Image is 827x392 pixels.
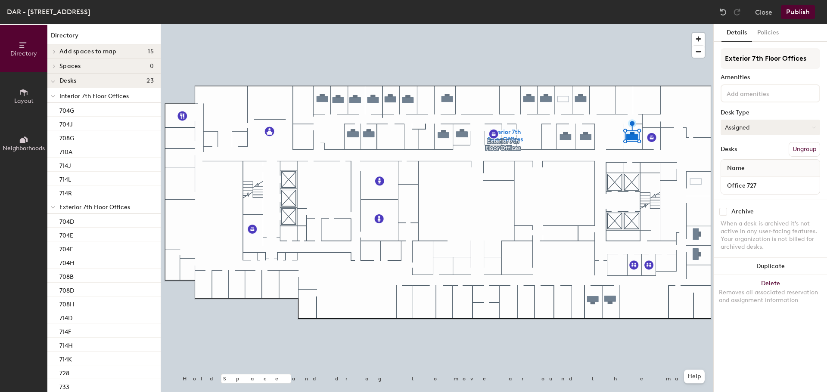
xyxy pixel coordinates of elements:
p: 704J [59,118,73,128]
p: 714J [59,160,71,170]
p: 714R [59,187,72,197]
div: DAR - [STREET_ADDRESS] [7,6,90,17]
button: Publish [781,5,815,19]
p: 704G [59,105,74,114]
div: Amenities [721,74,820,81]
p: 704E [59,229,73,239]
button: Policies [752,24,784,42]
p: 733 [59,381,69,391]
span: Add spaces to map [59,48,117,55]
p: 704F [59,243,73,253]
button: Duplicate [714,258,827,275]
span: Neighborhoods [3,145,45,152]
p: 714L [59,173,71,183]
div: Desks [721,146,737,153]
span: Layout [14,97,34,105]
p: 708H [59,298,75,308]
div: Removes all associated reservation and assignment information [719,289,822,304]
p: 710A [59,146,72,156]
p: 714H [59,340,73,349]
h1: Directory [47,31,161,44]
p: 714K [59,353,72,363]
div: Desk Type [721,109,820,116]
input: Add amenities [725,88,802,98]
span: Name [723,161,749,176]
span: 15 [148,48,154,55]
p: 728 [59,367,69,377]
p: 708D [59,284,74,294]
button: Assigned [721,120,820,135]
span: 0 [150,63,154,70]
span: Desks [59,77,76,84]
div: When a desk is archived it's not active in any user-facing features. Your organization is not bil... [721,220,820,251]
button: Help [684,370,705,383]
button: Details [721,24,752,42]
span: Spaces [59,63,81,70]
span: 23 [146,77,154,84]
img: Redo [733,8,741,16]
p: 714D [59,312,72,322]
span: Interior 7th Floor Offices [59,93,129,100]
button: Close [755,5,772,19]
div: Archive [731,208,754,215]
button: Ungroup [789,142,820,157]
p: 704H [59,257,75,267]
p: 708B [59,271,74,281]
span: Directory [10,50,37,57]
p: 704D [59,216,74,225]
span: Exterior 7th Floor Offices [59,204,130,211]
input: Unnamed desk [723,179,818,191]
img: Undo [719,8,728,16]
p: 708G [59,132,74,142]
button: DeleteRemoves all associated reservation and assignment information [714,275,827,313]
p: 714F [59,326,71,336]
